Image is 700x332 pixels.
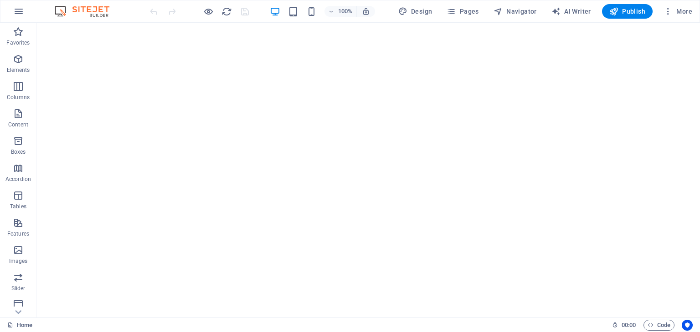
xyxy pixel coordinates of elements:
[203,6,214,17] button: Click here to leave preview mode and continue editing
[609,7,645,16] span: Publish
[7,94,30,101] p: Columns
[10,203,26,210] p: Tables
[643,320,674,331] button: Code
[682,320,693,331] button: Usercentrics
[622,320,636,331] span: 00 00
[660,4,696,19] button: More
[398,7,432,16] span: Design
[551,7,591,16] span: AI Writer
[11,148,26,156] p: Boxes
[443,4,482,19] button: Pages
[602,4,653,19] button: Publish
[395,4,436,19] div: Design (Ctrl+Alt+Y)
[447,7,479,16] span: Pages
[612,320,636,331] h6: Session time
[7,66,30,74] p: Elements
[664,7,692,16] span: More
[221,6,232,17] button: reload
[11,285,26,292] p: Slider
[5,176,31,183] p: Accordion
[6,39,30,46] p: Favorites
[9,257,28,265] p: Images
[7,320,32,331] a: Click to cancel selection. Double-click to open Pages
[362,7,370,15] i: On resize automatically adjust zoom level to fit chosen device.
[490,4,540,19] button: Navigator
[7,230,29,237] p: Features
[324,6,357,17] button: 100%
[8,121,28,128] p: Content
[338,6,353,17] h6: 100%
[52,6,121,17] img: Editor Logo
[628,322,629,328] span: :
[548,4,595,19] button: AI Writer
[494,7,537,16] span: Navigator
[648,320,670,331] span: Code
[221,6,232,17] i: Reload page
[395,4,436,19] button: Design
